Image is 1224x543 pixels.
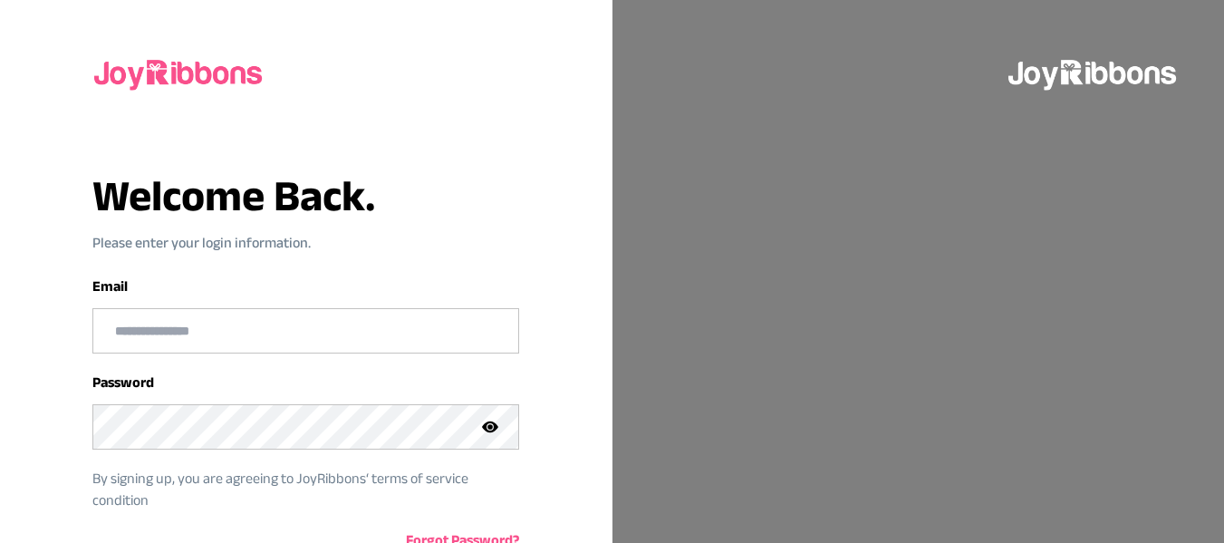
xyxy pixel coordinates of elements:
[1007,44,1181,102] img: joyribbons
[92,174,519,218] h3: Welcome Back.
[92,468,492,511] p: By signing up, you are agreeing to JoyRibbons‘ terms of service condition
[92,232,519,254] p: Please enter your login information.
[92,44,266,102] img: joyribbons
[92,374,154,390] label: Password
[92,278,128,294] label: Email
